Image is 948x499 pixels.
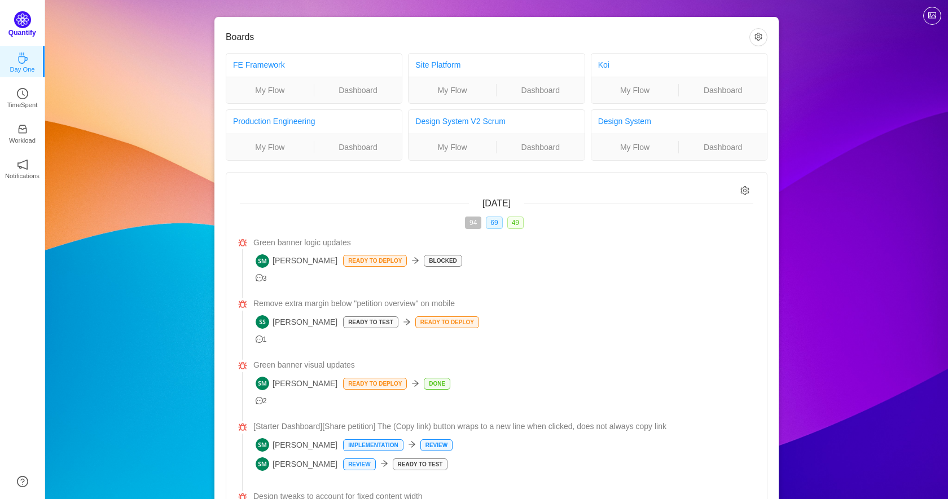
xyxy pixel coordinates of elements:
img: SM [256,457,269,471]
p: Review [344,459,375,470]
i: icon: arrow-right [403,318,411,326]
span: 69 [486,217,502,229]
a: Site Platform [415,60,460,69]
p: Day One [10,64,34,74]
a: My Flow [409,84,496,96]
p: Implementation [344,440,403,451]
p: Quantify [8,28,36,38]
i: icon: setting [740,186,750,196]
i: icon: arrow-right [411,379,419,387]
img: Quantify [14,11,31,28]
span: [PERSON_NAME] [256,438,337,452]
a: My Flow [409,141,496,153]
span: Remove extra margin below "petition overview" on mobile [253,298,455,310]
a: My Flow [226,141,314,153]
i: icon: clock-circle [17,88,28,99]
p: Workload [9,135,36,145]
span: 1 [256,335,267,343]
i: icon: message [256,335,263,343]
i: icon: message [256,274,263,281]
a: Production Engineering [233,117,315,126]
a: [Starter Dashboard][Share petition] The (Copy link) button wraps to a new line when clicked, does... [253,421,753,432]
span: [PERSON_NAME] [256,457,337,471]
p: Ready to Deploy [344,378,406,389]
a: Dashboard [497,84,585,96]
h3: Boards [226,32,749,43]
span: Green banner logic updates [253,237,351,249]
a: Remove extra margin below "petition overview" on mobile [253,298,753,310]
span: [PERSON_NAME] [256,377,337,390]
a: Dashboard [679,84,767,96]
a: icon: coffeeDay One [17,56,28,67]
a: My Flow [591,141,679,153]
img: SM [256,438,269,452]
p: Ready to Deploy [344,255,406,266]
a: Design System [598,117,651,126]
span: 49 [507,217,524,229]
a: icon: question-circle [17,476,28,487]
button: icon: setting [749,28,767,46]
a: Dashboard [497,141,585,153]
span: [PERSON_NAME] [256,315,337,329]
a: Green banner logic updates [253,237,753,249]
i: icon: coffee [17,52,28,64]
img: SS [256,315,269,329]
i: icon: arrow-right [408,440,416,448]
a: My Flow [591,84,679,96]
a: Dashboard [314,141,402,153]
span: [Starter Dashboard][Share petition] The (Copy link) button wraps to a new line when clicked, does... [253,421,666,432]
span: Green banner visual updates [253,359,355,371]
p: Ready to Deploy [416,317,479,328]
i: icon: notification [17,159,28,170]
p: Blocked [424,255,461,266]
a: icon: clock-circleTimeSpent [17,91,28,103]
p: Notifications [5,171,39,181]
p: Review [421,440,452,451]
i: icon: inbox [17,123,28,135]
a: Dashboard [314,84,402,96]
span: 2 [256,397,267,405]
span: [DATE] [482,198,511,208]
span: [PERSON_NAME] [256,254,337,268]
a: FE Framework [233,60,285,69]
img: SM [256,254,269,268]
a: icon: notificationNotifications [17,162,28,174]
a: icon: inboxWorkload [17,127,28,138]
p: Done [424,378,450,389]
a: My Flow [226,84,314,96]
span: 3 [256,275,267,282]
p: Ready to Test [344,317,398,328]
i: icon: message [256,397,263,404]
i: icon: arrow-right [411,257,419,264]
p: TimeSpent [7,100,38,110]
p: Ready to Test [393,459,447,470]
img: SM [256,377,269,390]
a: Green banner visual updates [253,359,753,371]
button: icon: picture [923,7,941,25]
span: 94 [465,217,481,229]
a: Koi [598,60,609,69]
a: Dashboard [679,141,767,153]
a: Design System V2 Scrum [415,117,506,126]
i: icon: arrow-right [380,460,388,467]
